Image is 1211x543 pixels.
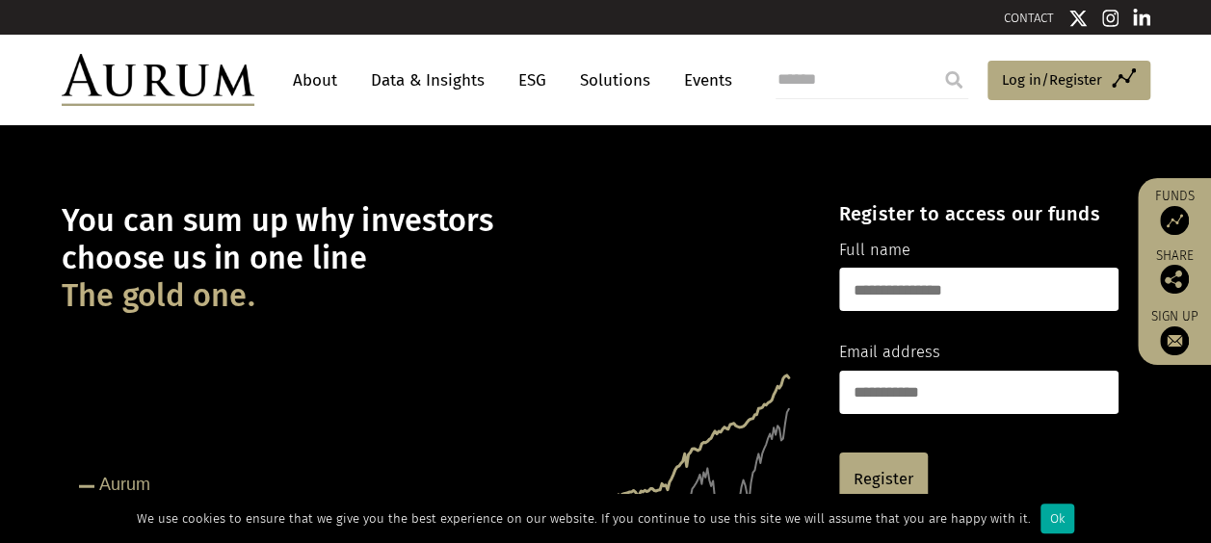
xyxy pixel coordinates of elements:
[99,475,150,494] tspan: Aurum
[1040,504,1074,533] div: Ok
[1147,308,1201,355] a: Sign up
[1002,68,1102,91] span: Log in/Register
[839,202,1119,225] h4: Register to access our funds
[509,63,556,98] a: ESG
[570,63,660,98] a: Solutions
[62,202,805,315] h1: You can sum up why investors choose us in one line
[1004,11,1054,25] a: CONTACT
[839,452,928,506] a: Register
[1160,206,1189,235] img: Access Funds
[839,340,940,365] label: Email address
[283,63,347,98] a: About
[1147,188,1201,235] a: Funds
[987,61,1150,101] a: Log in/Register
[1133,9,1150,28] img: Linkedin icon
[674,63,732,98] a: Events
[1147,249,1201,294] div: Share
[1068,9,1088,28] img: Twitter icon
[1102,9,1119,28] img: Instagram icon
[361,63,494,98] a: Data & Insights
[1160,265,1189,294] img: Share this post
[935,61,973,99] input: Submit
[1160,326,1189,355] img: Sign up to our newsletter
[62,277,255,315] span: The gold one.
[62,54,254,106] img: Aurum
[839,238,910,263] label: Full name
